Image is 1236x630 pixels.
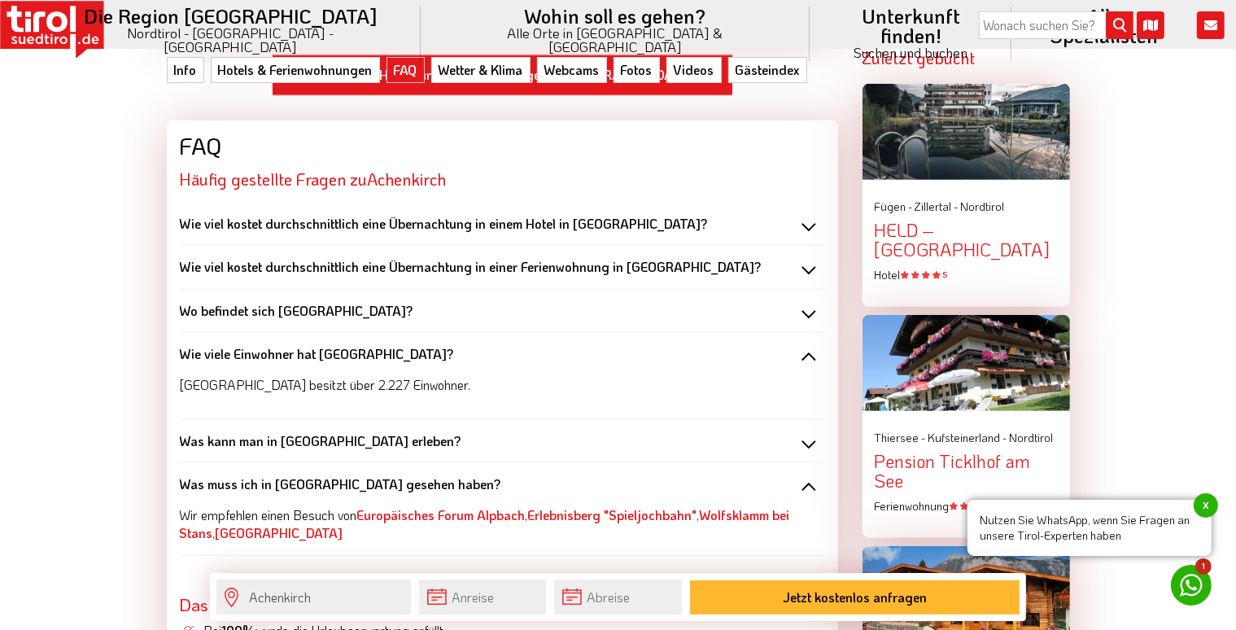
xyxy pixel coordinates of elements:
[528,506,697,523] a: Erlebnisberg "Spieljochbahn"
[875,267,1058,283] div: Hotel
[440,26,790,54] small: Alle Orte in [GEOGRAPHIC_DATA] & [GEOGRAPHIC_DATA]
[875,199,1058,283] a: Fügen - Zillertal - Nordtirol HELD – [GEOGRAPHIC_DATA] Hotel S
[180,133,825,159] div: FAQ
[180,506,790,541] a: Wolfsklamm bei Stans
[554,580,681,615] input: Abreise
[180,215,708,232] b: Wie viel kostet durchschnittlich eine Übernachtung in einem Hotel in [GEOGRAPHIC_DATA]?
[180,494,825,543] div: Wir empfehlen einen Besuch von , , ,
[829,46,992,59] small: Suchen und buchen
[180,345,454,362] b: Wie viele Einwohner hat [GEOGRAPHIC_DATA]?
[875,221,1058,260] div: HELD – [GEOGRAPHIC_DATA]
[180,170,825,188] h2: Häufig gestellte Fragen zu
[180,475,501,492] b: Was muss ich in [GEOGRAPHIC_DATA] gesehen haben?
[979,11,1133,39] input: Wonach suchen Sie?
[875,430,926,445] span: Thiersee -
[1194,493,1218,518] span: x
[875,430,1058,514] a: Thiersee - Kufsteinerland - Nordtirol Pension Ticklhof am See Ferienwohnung
[967,500,1212,556] span: Nutzen Sie WhatsApp, wenn Sie Fragen an unsere Tirol-Experten haben
[961,199,1005,214] span: Nordtirol
[180,302,413,319] b: Wo befindet sich [GEOGRAPHIC_DATA]?
[419,580,546,615] input: Anreise
[875,498,1058,514] div: Ferienwohnung
[180,595,825,614] h3: Achenkirch
[1010,430,1054,445] span: Nordtirol
[1171,565,1212,606] a: 1 Nutzen Sie WhatsApp, wenn Sie Fragen an unsere Tirol-Experten habenx
[368,170,447,188] span: Achenkirch
[1197,11,1225,39] i: Kontakt
[1195,558,1212,575] span: 1
[357,506,526,523] a: Europäisches Forum Alpbach
[216,580,411,615] input: Wo soll's hingehen?
[915,199,959,214] span: Zillertal -
[180,593,353,615] span: Das sagen Urlauber zu:
[180,376,825,394] p: [GEOGRAPHIC_DATA] besitzt über 2.227 Einwohner.
[943,269,948,280] sup: S
[1137,11,1164,39] i: Karte öffnen
[875,452,1058,491] div: Pension Ticklhof am See
[216,524,343,541] a: [GEOGRAPHIC_DATA]
[690,580,1020,615] button: Jetzt kostenlos anfragen
[180,432,461,449] b: Was kann man in [GEOGRAPHIC_DATA] erleben?
[180,258,762,275] b: Wie viel kostet durchschnittlich eine Übernachtung in einer Ferienwohnung in [GEOGRAPHIC_DATA]?
[60,26,401,54] small: Nordtirol - [GEOGRAPHIC_DATA] - [GEOGRAPHIC_DATA]
[928,430,1007,445] span: Kufsteinerland -
[875,199,913,214] span: Fügen -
